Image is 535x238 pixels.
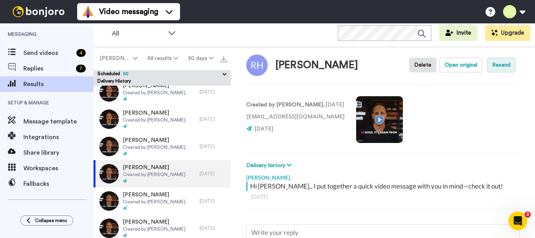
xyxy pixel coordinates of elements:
img: b3335a19-efa8-4411-8f11-54ae3331c1ef-thumb.jpg [99,164,119,183]
span: [PERSON_NAME] [123,191,187,199]
button: Send us a message [36,143,120,158]
div: • [DATE] [74,93,96,101]
a: [PERSON_NAME]Created by [PERSON_NAME].[DATE] [94,78,231,106]
span: Workspaces [23,164,94,173]
span: Created by [PERSON_NAME]. [123,199,187,205]
iframe: Intercom live chat [509,212,527,230]
img: Profile image for Matt [9,85,25,100]
span: [PERSON_NAME] [123,82,187,90]
span: Message template [23,117,94,126]
div: [PERSON_NAME]. [246,170,519,182]
div: [DATE] [200,171,227,177]
span: 50 [120,71,129,76]
div: [PERSON_NAME] [28,93,73,101]
button: All results [143,51,183,65]
div: 4 [76,49,86,57]
button: Messages [52,166,104,197]
span: Messages [63,186,93,191]
button: [PERSON_NAME]. [95,51,143,65]
div: 7 [76,65,86,72]
span: Results [23,79,94,89]
div: • [DATE] [45,35,67,43]
div: Grant [28,122,43,130]
span: Created by [PERSON_NAME]. [123,117,187,123]
button: Help [104,166,156,197]
img: 19102f0f-e7de-4d13-b198-c1c467b68dbd-thumb.jpg [99,137,119,156]
span: [PERSON_NAME] [123,109,187,117]
button: Delivery history [246,161,294,170]
span: Fallbacks [23,179,94,189]
span: Created by [PERSON_NAME]. [123,144,187,150]
button: Delete [409,58,436,72]
div: [DATE] [200,198,227,204]
div: • [DATE] [45,64,67,72]
div: [DATE] [200,143,227,150]
h1: Messages [58,4,100,17]
div: Grant [28,150,43,159]
span: [PERSON_NAME] [123,136,187,144]
strong: Created by [PERSON_NAME]. [246,102,324,108]
div: Grant [28,64,43,72]
span: Created by [PERSON_NAME]. [123,90,187,96]
div: [DATE] [200,89,227,95]
img: Profile image for Grant [9,27,25,43]
span: Scheduled [97,71,129,76]
div: Close [137,3,151,17]
img: Profile image for Grant [9,56,25,72]
span: Integrations [23,132,94,142]
img: Profile image for Grant [9,114,25,129]
span: 3 [524,212,531,218]
div: Grant [28,35,43,43]
span: [DATE] [254,126,273,132]
div: [PERSON_NAME] [275,60,358,71]
button: Upgrade [485,25,530,41]
div: [DATE] [200,116,227,122]
span: Help [124,186,136,191]
a: [PERSON_NAME]Created by [PERSON_NAME].[DATE] [94,106,231,133]
button: Resend [487,58,516,72]
img: f66ade3d-f2dd-49ed-935a-bc0de8737136-thumb.jpg [99,191,119,211]
img: Image of Rivera, Hugo [246,55,268,76]
span: Created by [PERSON_NAME]. [123,226,187,232]
p: : [DATE] [246,101,344,109]
button: Collapse menu [20,215,73,226]
img: Profile image for Grant [9,143,25,158]
img: bj-logo-header-white.svg [9,6,68,17]
p: [EMAIL_ADDRESS][DOMAIN_NAME] [246,113,344,121]
img: 988b4e21-5fca-497b-b529-8925a8490347-thumb.jpg [99,82,119,102]
span: [PERSON_NAME] [123,218,187,226]
img: vm-color.svg [82,5,94,18]
img: 3703ef0d-931c-4df5-88ff-a47c11f48ab2-thumb.jpg [99,219,119,238]
div: • [DATE] [45,122,67,130]
img: acacf25a-d3fb-4c39-a175-c4f1459fd3ea-thumb.jpg [99,109,119,129]
span: Send videos [23,48,73,58]
div: [DATE] [251,193,515,201]
button: Open original [440,58,482,72]
a: [PERSON_NAME]Created by [PERSON_NAME].[DATE] [94,187,231,215]
div: Delivery History [94,78,231,86]
img: export.svg [221,56,227,62]
div: [DATE] [200,225,227,231]
span: [PERSON_NAME]. [100,55,131,62]
a: [PERSON_NAME]Created by [PERSON_NAME].[DATE] [94,160,231,187]
button: Export all results that match these filters now. [218,53,229,64]
span: Created by [PERSON_NAME]. [123,171,187,178]
span: Collapse menu [35,217,67,224]
div: Hi [PERSON_NAME],, I put together a quick video message with you in mind—check it out! [250,182,517,191]
button: 30 days [183,51,218,65]
button: Invite [439,25,477,41]
span: Home [18,186,34,191]
span: Replies [23,64,73,73]
span: All [112,29,164,38]
span: Share library [23,148,94,157]
a: [PERSON_NAME]Created by [PERSON_NAME].[DATE] [94,133,231,160]
span: Video messaging [99,6,158,17]
span: [PERSON_NAME] [123,164,187,171]
button: Scheduled50 [97,70,231,79]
